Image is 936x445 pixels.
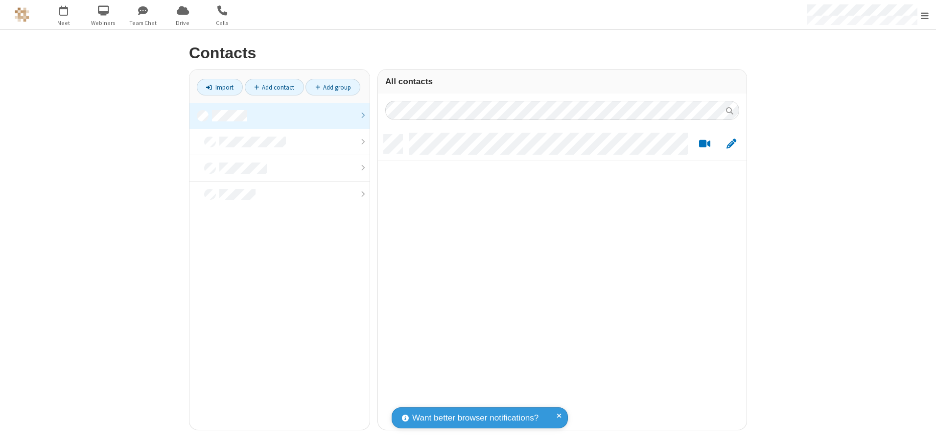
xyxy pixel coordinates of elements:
span: Meet [46,19,82,27]
a: Add group [305,79,360,95]
a: Add contact [245,79,304,95]
a: Import [197,79,243,95]
h2: Contacts [189,45,747,62]
button: Start a video meeting [695,138,714,150]
span: Want better browser notifications? [412,412,538,424]
img: QA Selenium DO NOT DELETE OR CHANGE [15,7,29,22]
span: Team Chat [125,19,162,27]
span: Calls [204,19,241,27]
button: Edit [722,138,741,150]
span: Drive [164,19,201,27]
iframe: Chat [912,420,929,438]
span: Webinars [85,19,122,27]
h3: All contacts [385,77,739,86]
div: grid [378,127,747,430]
